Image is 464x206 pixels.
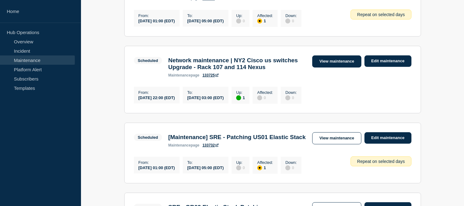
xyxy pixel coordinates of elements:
[257,165,273,170] div: 1
[351,156,411,166] div: Repeat on selected days
[236,165,245,170] div: 0
[138,90,175,95] p: From :
[257,90,273,95] p: Affected :
[364,55,411,67] a: Edit maintenance
[138,165,175,170] div: [DATE] 01:00 (EDT)
[257,95,273,100] div: 0
[257,13,273,18] p: Affected :
[257,165,262,170] div: affected
[285,90,297,95] p: Down :
[187,165,224,170] div: [DATE] 05:00 (EDT)
[138,13,175,18] p: From :
[168,57,306,71] h3: Network maintenance | NY2 Cisco us switches Upgrade - Rack 107 and 114 Nexus
[202,143,219,147] a: 133732
[285,95,297,100] div: 0
[187,13,224,18] p: To :
[168,134,306,141] h3: [Maintenance] SRE - Patching US01 Elastic Stack
[285,160,297,165] p: Down :
[187,95,224,100] div: [DATE] 03:00 (EDT)
[138,160,175,165] p: From :
[236,18,245,24] div: 0
[285,165,297,170] div: 0
[236,95,241,100] div: up
[236,160,245,165] p: Up :
[138,95,175,100] div: [DATE] 22:00 (EDT)
[257,95,262,100] div: disabled
[236,13,245,18] p: Up :
[187,90,224,95] p: To :
[236,19,241,24] div: disabled
[257,19,262,24] div: affected
[364,132,411,144] a: Edit maintenance
[168,143,199,147] p: page
[138,135,158,140] div: Scheduled
[312,132,361,144] a: View maintenance
[187,160,224,165] p: To :
[202,73,219,77] a: 133725
[257,160,273,165] p: Affected :
[138,58,158,63] div: Scheduled
[285,19,290,24] div: disabled
[187,18,224,23] div: [DATE] 05:00 (EDT)
[351,10,411,20] div: Repeat on selected days
[168,73,191,77] span: maintenance
[285,165,290,170] div: disabled
[236,90,245,95] p: Up :
[236,165,241,170] div: disabled
[168,73,199,77] p: page
[236,95,245,100] div: 1
[312,55,361,68] a: View maintenance
[138,18,175,23] div: [DATE] 01:00 (EDT)
[285,95,290,100] div: disabled
[168,143,191,147] span: maintenance
[285,13,297,18] p: Down :
[285,18,297,24] div: 0
[257,18,273,24] div: 1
